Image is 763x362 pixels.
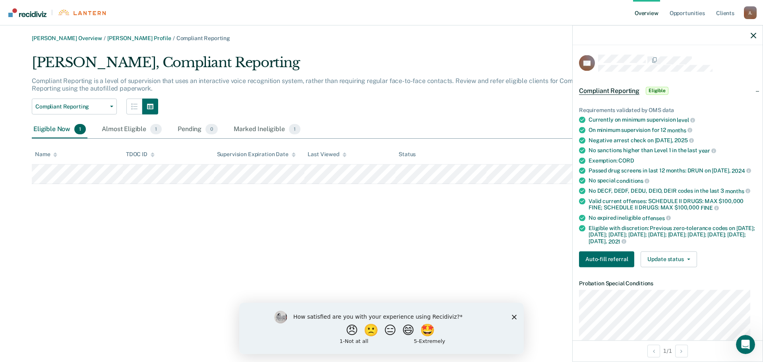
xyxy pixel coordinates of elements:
[589,157,756,164] div: Exemption:
[308,151,346,158] div: Last Viewed
[573,340,763,361] div: 1 / 1
[675,345,688,357] button: Next Opportunity
[589,197,756,211] div: Valid current offenses: SCHEDULE II DRUGS: MAX $100,000 FINE; SCHEDULE II DRUGS: MAX $100,000
[102,35,107,41] span: /
[589,116,756,124] div: Currently on minimum supervision
[736,335,755,354] iframe: Intercom live chat
[8,8,46,17] img: Recidiviz
[32,35,102,41] a: [PERSON_NAME] Overview
[32,77,589,92] p: Compliant Reporting is a level of supervision that uses an interactive voice recognition system, ...
[589,214,756,221] div: No expired ineligible
[171,35,176,41] span: /
[239,303,524,354] iframe: Survey by Kim from Recidiviz
[674,137,693,143] span: 2025
[589,147,756,154] div: No sanctions higher than Level 1 in the last
[150,124,162,134] span: 1
[176,121,219,138] div: Pending
[677,117,695,123] span: level
[616,178,649,184] span: conditions
[618,157,634,163] span: CORD
[589,177,756,184] div: No special
[46,9,58,16] span: |
[642,215,671,221] span: offenses
[35,103,107,110] span: Compliant Reporting
[58,10,106,15] img: Lantern
[579,87,639,95] span: Compliant Reporting
[35,151,57,158] div: Name
[647,345,660,357] button: Previous Opportunity
[646,87,668,95] span: Eligible
[744,6,757,19] button: Profile dropdown button
[32,54,604,77] div: [PERSON_NAME], Compliant Reporting
[732,167,751,174] span: 2024
[641,251,697,267] button: Update status
[589,225,756,245] div: Eligible with discretion: Previous zero-tolerance codes on [DATE]; [DATE]; [DATE]; [DATE]; [DATE]...
[699,147,716,153] span: year
[589,126,756,134] div: On minimum supervision for 12
[608,238,626,244] span: 2021
[100,121,163,138] div: Almost Eligible
[701,205,719,211] span: FINE
[579,106,756,113] div: Requirements validated by OMS data
[589,187,756,194] div: No DECF, DEDF, DEDU, DEIO, DEIR codes in the last 3
[126,151,155,158] div: TDOC ID
[176,35,230,41] span: Compliant Reporting
[399,151,416,158] div: Status
[232,121,302,138] div: Marked Ineligible
[667,127,692,133] span: months
[579,251,634,267] button: Auto-fill referral
[725,188,750,194] span: months
[74,124,86,134] span: 1
[217,151,296,158] div: Supervision Expiration Date
[744,6,757,19] div: J L
[589,167,756,174] div: Passed drug screens in last 12 months: DRUN on [DATE],
[579,280,756,287] dt: Probation Special Conditions
[289,124,300,134] span: 1
[32,121,87,138] div: Eligible Now
[107,35,171,41] a: [PERSON_NAME] Profile
[579,251,637,267] a: Navigate to form link
[573,78,763,103] div: Compliant ReportingEligible
[205,124,218,134] span: 0
[589,137,756,144] div: Negative arrest check on [DATE],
